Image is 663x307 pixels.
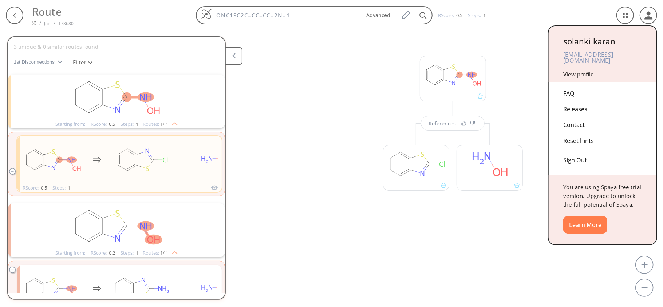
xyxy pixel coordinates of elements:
div: solanki karan [563,37,642,45]
div: Sign Out [563,149,642,168]
div: [EMAIL_ADDRESS][DOMAIN_NAME] [563,45,642,70]
a: View profile [563,71,594,78]
div: Contact [563,117,642,133]
div: FAQ [563,86,642,101]
button: Learn More [563,216,607,234]
span: You are using Spaya free trial version. Upgrade to unlock the full potential of Spaya. [563,183,642,208]
div: Reset hints [563,133,642,149]
div: Releases [563,101,642,117]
